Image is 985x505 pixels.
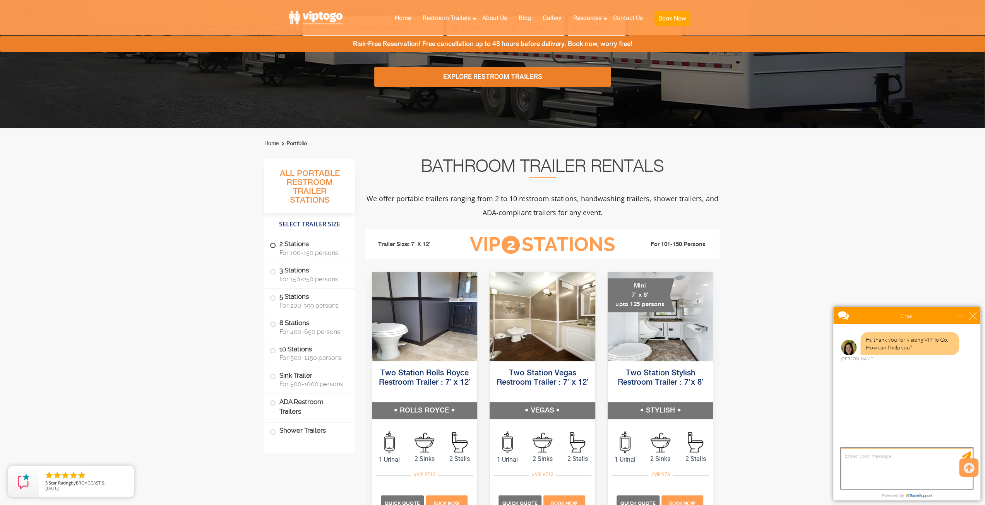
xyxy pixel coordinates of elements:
[77,471,86,480] li: 
[270,394,350,420] label: ADA Restroom Trailers
[617,369,703,387] a: Two Station Stylish Restroom Trailer : 7’x 8′
[280,139,307,148] li: Portfolio
[476,10,513,27] a: About Us
[457,234,627,255] h3: VIP Stations
[608,272,713,361] img: A mini restroom trailer with two separate stations and separate doors for males and females
[279,276,346,283] span: For 150-250 persons
[608,402,713,419] h5: STYLISH
[560,454,595,464] span: 2 Stalls
[452,432,468,452] img: an icon of stall
[442,454,477,464] span: 2 Stalls
[69,471,78,480] li: 
[372,272,478,361] img: Side view of two station restroom trailer with separate doors for males and females
[61,471,70,480] li: 
[389,10,417,27] a: Home
[829,302,985,505] iframe: Live Chat Box
[366,192,719,219] p: We offer portable trailers ranging from 2 to 10 restroom stations, handwashing trailers, shower t...
[279,354,346,361] span: For 500-1150 persons
[76,480,105,486] span: BROADCAST S.
[279,249,346,257] span: For 100-150 persons
[417,10,476,27] a: Restroom Trailers
[16,474,31,489] img: Review Rating
[502,236,520,254] span: 2
[607,10,649,27] a: Contact Us
[264,217,355,232] h4: Select Trailer Size
[513,10,537,27] a: Blog
[678,454,713,464] span: 2 Stalls
[620,431,630,453] img: an icon of urinal
[270,367,350,391] label: Sink Trailer
[270,423,350,439] label: Shower Trailers
[270,236,350,260] label: 2 Stations
[384,431,395,453] img: an icon of urinal
[270,289,350,313] label: 5 Stations
[533,433,552,452] img: an icon of sink
[45,481,128,486] span: by
[567,10,607,27] a: Resources
[279,302,346,309] span: For 200-399 persons
[608,278,675,312] div: Mini 7' x 8' upto 125 persons
[570,432,585,452] img: an icon of stall
[688,432,703,452] img: an icon of stall
[537,10,567,27] a: Gallery
[502,431,513,453] img: an icon of urinal
[270,262,350,286] label: 3 Stations
[529,469,556,479] div: #VIP V712
[270,315,350,339] label: 8 Stations
[371,233,458,256] li: Trailer Size: 7' X 12'
[490,272,595,361] img: Side view of two station restroom trailer with separate doors for males and females
[45,485,59,491] span: [DATE]
[45,480,48,486] span: 5
[270,341,350,365] label: 10 Stations
[608,455,643,464] span: 1 Urinal
[649,10,696,31] a: Book Now
[374,67,611,87] div: Explore Restroom Trailers
[490,455,525,464] span: 1 Urinal
[415,433,434,452] img: an icon of sink
[407,454,442,464] span: 2 Sinks
[651,433,670,452] img: an icon of sink
[372,402,478,419] h5: ROLLS ROYCE
[372,455,407,464] span: 1 Urinal
[643,454,678,464] span: 2 Sinks
[411,469,438,479] div: #VIP R712
[627,240,714,249] li: For 101-150 Persons
[379,369,470,387] a: Two Station Rolls Royce Restroom Trailer : 7′ x 12′
[53,471,62,480] li: 
[264,167,355,213] h3: All Portable Restroom Trailer Stations
[366,159,719,178] h2: Bathroom Trailer Rentals
[45,471,54,480] li: 
[279,380,346,388] span: For 500-1000 persons
[49,480,71,486] span: Star Rating
[497,369,588,387] a: Two Station Vegas Restroom Trailer : 7′ x 12′
[279,328,346,336] span: For 400-650 persons
[525,454,560,464] span: 2 Sinks
[654,11,690,26] button: Book Now
[490,402,595,419] h5: VEGAS
[648,469,673,479] div: #VIP S78
[264,140,279,146] a: Home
